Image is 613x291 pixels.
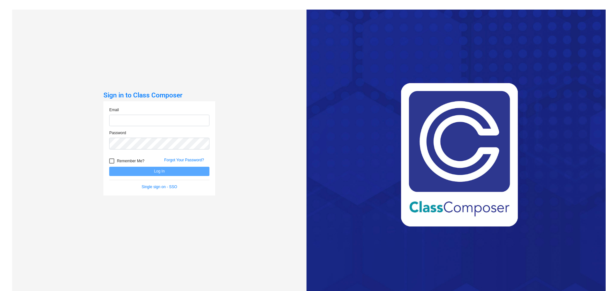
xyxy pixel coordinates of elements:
span: Remember Me? [117,157,144,165]
button: Log In [109,167,209,176]
a: Single sign on - SSO [142,185,177,189]
label: Password [109,130,126,136]
a: Forgot Your Password? [164,158,204,162]
label: Email [109,107,119,113]
h3: Sign in to Class Composer [103,91,215,99]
